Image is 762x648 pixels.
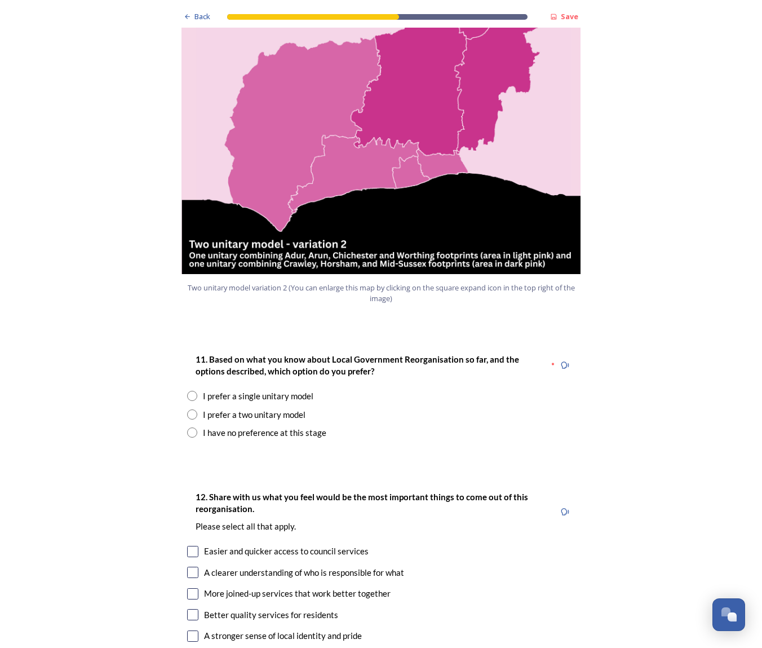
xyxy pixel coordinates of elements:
div: Easier and quicker access to council services [204,545,369,558]
div: I prefer a two unitary model [203,408,305,421]
button: Open Chat [712,598,745,631]
strong: Save [561,11,578,21]
div: I prefer a single unitary model [203,390,313,403]
div: I have no preference at this stage [203,426,326,439]
div: A clearer understanding of who is responsible for what [204,566,404,579]
div: A stronger sense of local identity and pride [204,629,362,642]
strong: 12. Share with us what you feel would be the most important things to come out of this reorganisa... [196,492,530,514]
strong: 11. Based on what you know about Local Government Reorganisation so far, and the options describe... [196,354,521,376]
span: Back [194,11,210,22]
p: Please select all that apply. [196,521,546,532]
div: More joined-up services that work better together [204,587,391,600]
div: Better quality services for residents [204,609,338,621]
span: Two unitary model variation 2 (You can enlarge this map by clicking on the square expand icon in ... [187,283,575,304]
